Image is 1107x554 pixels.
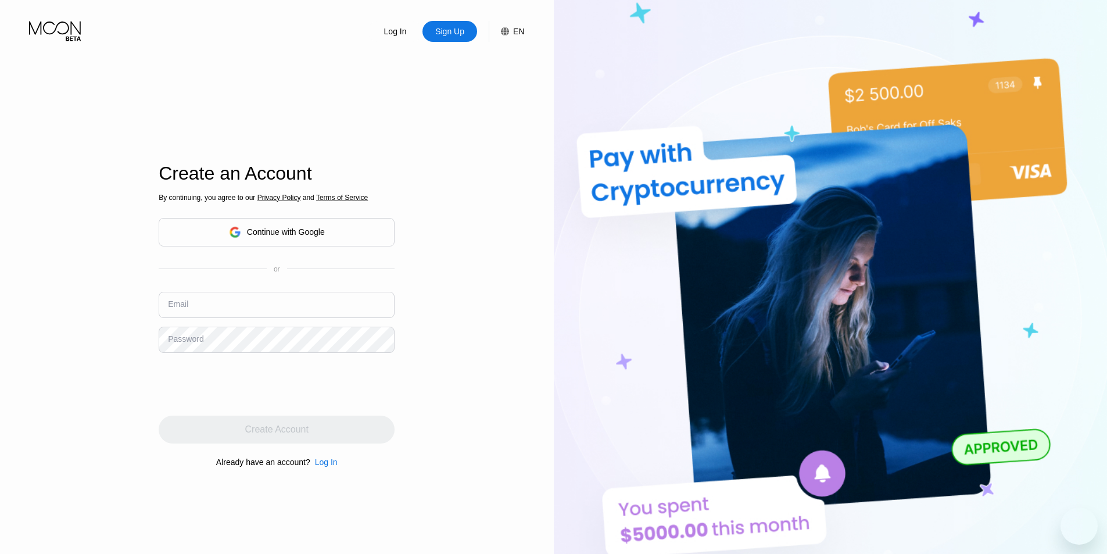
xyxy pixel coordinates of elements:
[513,27,524,36] div: EN
[274,265,280,273] div: or
[1061,507,1098,545] iframe: Button to launch messaging window
[159,163,395,184] div: Create an Account
[159,194,395,202] div: By continuing, you agree to our
[159,218,395,246] div: Continue with Google
[257,194,301,202] span: Privacy Policy
[368,21,422,42] div: Log In
[489,21,524,42] div: EN
[310,458,338,467] div: Log In
[316,194,368,202] span: Terms of Service
[216,458,310,467] div: Already have an account?
[168,334,203,344] div: Password
[247,227,325,237] div: Continue with Google
[383,26,408,37] div: Log In
[159,362,335,407] iframe: reCAPTCHA
[168,299,188,309] div: Email
[422,21,477,42] div: Sign Up
[300,194,316,202] span: and
[315,458,338,467] div: Log In
[434,26,465,37] div: Sign Up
